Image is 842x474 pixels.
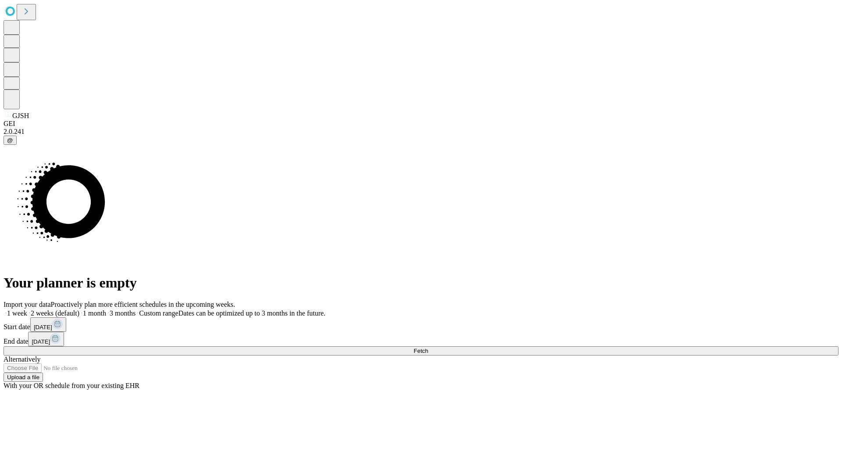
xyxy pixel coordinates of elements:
span: [DATE] [34,324,52,330]
span: [DATE] [32,338,50,345]
div: 2.0.241 [4,128,838,136]
span: @ [7,137,13,144]
span: Proactively plan more efficient schedules in the upcoming weeks. [51,301,235,308]
button: @ [4,136,17,145]
span: 1 month [83,309,106,317]
button: Fetch [4,346,838,355]
button: [DATE] [30,317,66,332]
span: Fetch [414,348,428,354]
button: Upload a file [4,373,43,382]
span: Import your data [4,301,51,308]
span: 3 months [110,309,136,317]
div: End date [4,332,838,346]
span: Custom range [139,309,178,317]
div: GEI [4,120,838,128]
div: Start date [4,317,838,332]
button: [DATE] [28,332,64,346]
span: Dates can be optimized up to 3 months in the future. [178,309,325,317]
span: Alternatively [4,355,40,363]
span: 2 weeks (default) [31,309,79,317]
span: 1 week [7,309,27,317]
span: With your OR schedule from your existing EHR [4,382,139,389]
span: GJSH [12,112,29,119]
h1: Your planner is empty [4,275,838,291]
